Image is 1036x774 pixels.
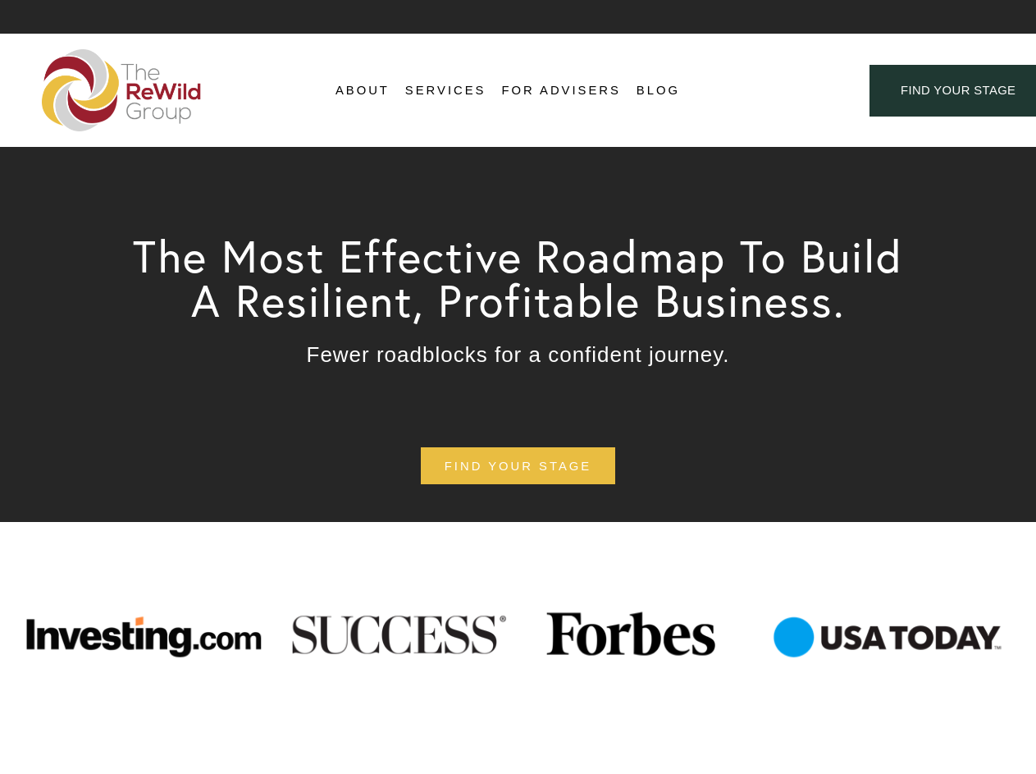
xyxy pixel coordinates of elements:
[335,80,390,102] span: About
[307,342,730,367] span: Fewer roadblocks for a confident journey.
[405,80,486,102] span: Services
[133,228,917,328] span: The Most Effective Roadmap To Build A Resilient, Profitable Business.
[405,79,486,103] a: folder dropdown
[501,79,620,103] a: For Advisers
[42,49,203,131] img: The ReWild Group
[637,79,680,103] a: Blog
[335,79,390,103] a: folder dropdown
[421,447,615,484] a: find your stage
